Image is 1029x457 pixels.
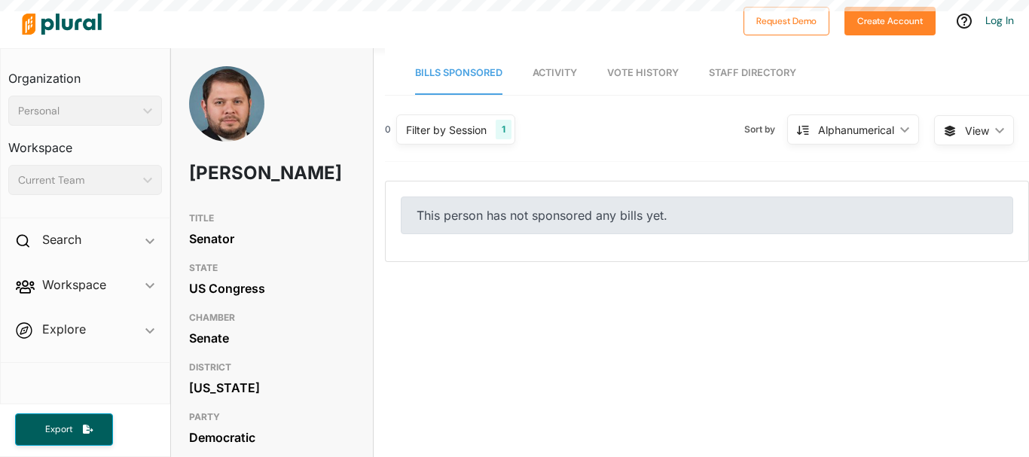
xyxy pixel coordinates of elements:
[415,67,502,78] span: Bills Sponsored
[189,309,355,327] h3: CHAMBER
[496,120,511,139] div: 1
[406,122,487,138] div: Filter by Session
[744,123,787,136] span: Sort by
[844,7,936,35] button: Create Account
[533,52,577,95] a: Activity
[15,413,113,446] button: Export
[533,67,577,78] span: Activity
[18,103,137,119] div: Personal
[709,52,796,95] a: Staff Directory
[189,376,355,399] div: [US_STATE]
[8,56,162,90] h3: Organization
[189,426,355,449] div: Democratic
[189,151,289,196] h1: [PERSON_NAME]
[189,209,355,227] h3: TITLE
[607,52,679,95] a: Vote History
[189,259,355,277] h3: STATE
[844,12,936,28] a: Create Account
[415,52,502,95] a: Bills Sponsored
[385,123,391,136] div: 0
[189,277,355,300] div: US Congress
[189,408,355,426] h3: PARTY
[985,14,1014,27] a: Log In
[189,327,355,349] div: Senate
[607,67,679,78] span: Vote History
[744,7,829,35] button: Request Demo
[18,172,137,188] div: Current Team
[35,423,83,436] span: Export
[744,12,829,28] a: Request Demo
[189,66,264,158] img: Headshot of Ruben Gallego
[8,126,162,159] h3: Workspace
[401,197,1013,234] div: This person has not sponsored any bills yet.
[42,231,81,248] h2: Search
[965,123,989,139] span: View
[189,227,355,250] div: Senator
[818,122,894,138] div: Alphanumerical
[189,358,355,376] h3: DISTRICT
